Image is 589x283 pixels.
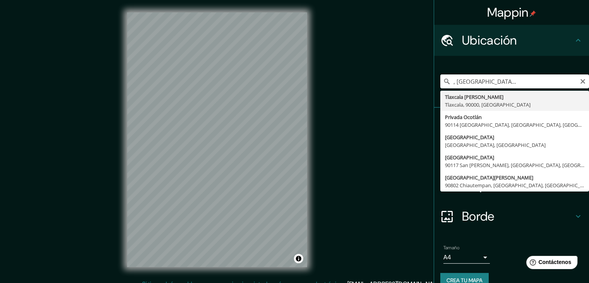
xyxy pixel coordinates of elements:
[443,251,490,264] div: A4
[445,134,494,141] font: [GEOGRAPHIC_DATA]
[443,253,451,261] font: A4
[434,108,589,139] div: Patas
[445,114,482,121] font: Privada Ocotlán
[462,208,495,224] font: Borde
[530,10,536,17] img: pin-icon.png
[445,93,503,100] font: Tlaxcala [PERSON_NAME]
[434,25,589,56] div: Ubicación
[520,253,580,274] iframe: Lanzador de widgets de ayuda
[440,74,589,88] input: Elige tu ciudad o zona
[580,77,586,85] button: Claro
[462,32,517,48] font: Ubicación
[434,201,589,232] div: Borde
[294,254,303,263] button: Activar o desactivar atribución
[445,141,546,148] font: [GEOGRAPHIC_DATA], [GEOGRAPHIC_DATA]
[443,245,459,251] font: Tamaño
[445,154,494,161] font: [GEOGRAPHIC_DATA]
[487,4,529,21] font: Mappin
[127,12,307,267] canvas: Mapa
[445,101,531,108] font: Tlaxcala, 90000, [GEOGRAPHIC_DATA]
[445,174,533,181] font: [GEOGRAPHIC_DATA][PERSON_NAME]
[434,170,589,201] div: Disposición
[434,139,589,170] div: Estilo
